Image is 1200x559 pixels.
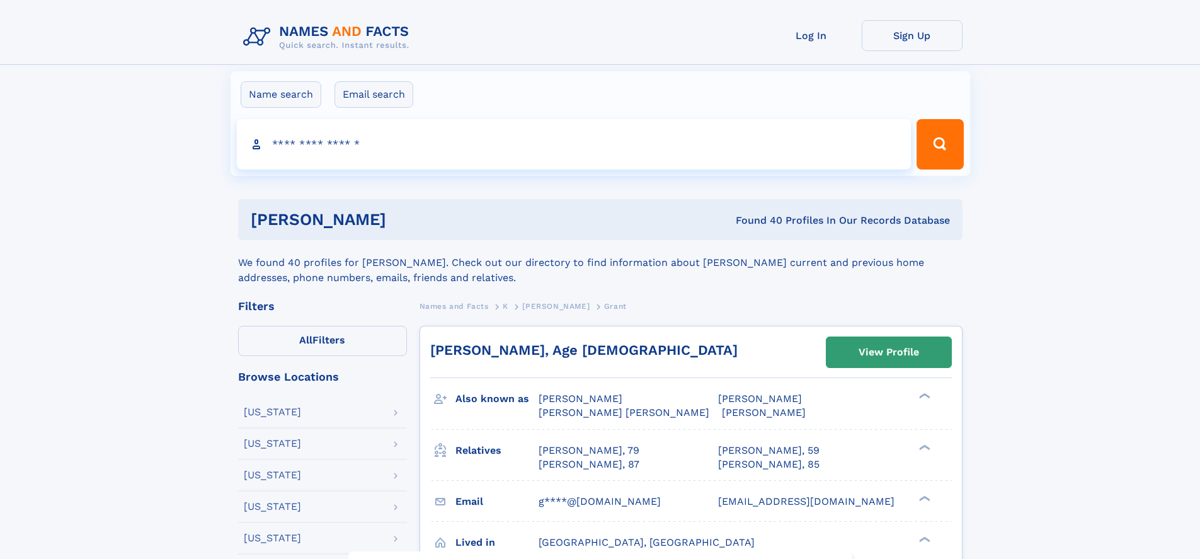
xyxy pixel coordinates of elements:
[718,444,820,458] a: [PERSON_NAME], 59
[859,338,919,367] div: View Profile
[238,20,420,54] img: Logo Names and Facts
[718,458,820,471] a: [PERSON_NAME], 85
[916,392,931,400] div: ❯
[826,337,951,367] a: View Profile
[718,495,894,507] span: [EMAIL_ADDRESS][DOMAIN_NAME]
[238,301,407,312] div: Filters
[244,470,301,480] div: [US_STATE]
[244,407,301,417] div: [US_STATE]
[237,119,911,170] input: search input
[430,342,738,358] a: [PERSON_NAME], Age [DEMOGRAPHIC_DATA]
[244,533,301,543] div: [US_STATE]
[420,298,489,314] a: Names and Facts
[455,491,539,512] h3: Email
[244,502,301,512] div: [US_STATE]
[539,444,639,458] a: [PERSON_NAME], 79
[539,458,639,471] a: [PERSON_NAME], 87
[238,326,407,356] label: Filters
[455,388,539,410] h3: Also known as
[761,20,862,51] a: Log In
[238,371,407,383] div: Browse Locations
[503,298,508,314] a: K
[862,20,963,51] a: Sign Up
[916,494,931,502] div: ❯
[561,214,950,228] div: Found 40 Profiles In Our Records Database
[718,393,802,405] span: [PERSON_NAME]
[539,406,709,418] span: [PERSON_NAME] [PERSON_NAME]
[522,302,590,311] span: [PERSON_NAME]
[917,119,963,170] button: Search Button
[251,212,561,228] h1: [PERSON_NAME]
[916,443,931,451] div: ❯
[455,532,539,553] h3: Lived in
[244,439,301,449] div: [US_STATE]
[916,535,931,543] div: ❯
[334,81,413,108] label: Email search
[238,240,963,285] div: We found 40 profiles for [PERSON_NAME]. Check out our directory to find information about [PERSON...
[241,81,321,108] label: Name search
[539,393,622,405] span: [PERSON_NAME]
[722,406,806,418] span: [PERSON_NAME]
[455,440,539,461] h3: Relatives
[503,302,508,311] span: K
[522,298,590,314] a: [PERSON_NAME]
[539,536,755,548] span: [GEOGRAPHIC_DATA], [GEOGRAPHIC_DATA]
[604,302,627,311] span: Grant
[299,334,312,346] span: All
